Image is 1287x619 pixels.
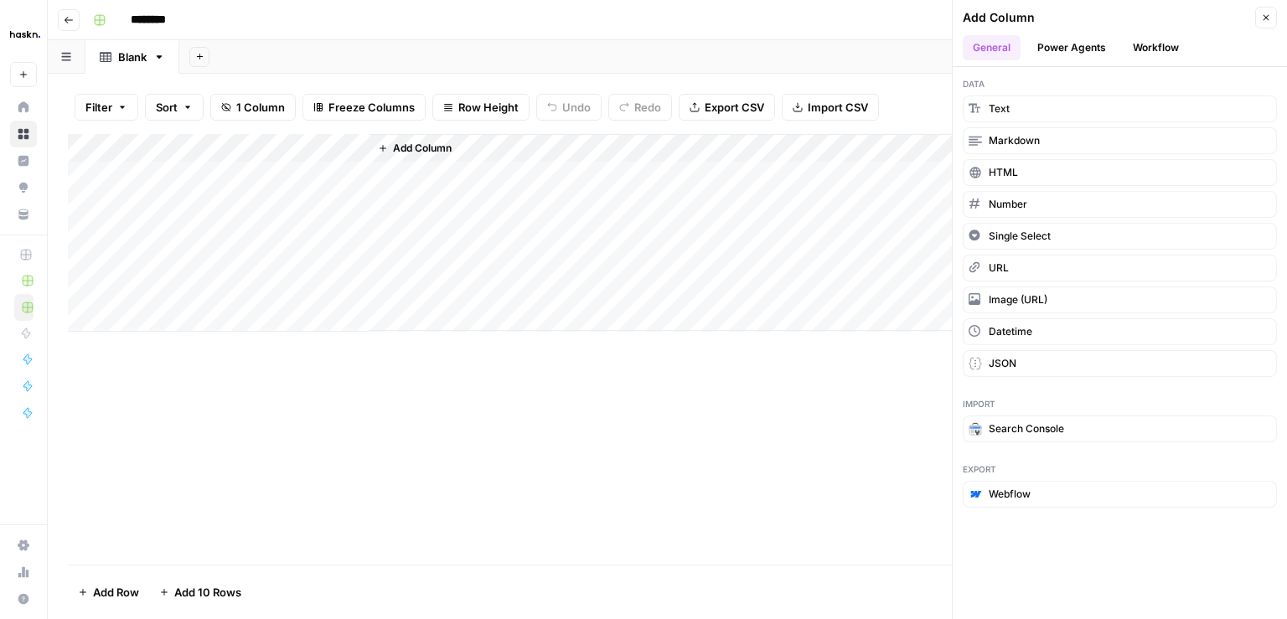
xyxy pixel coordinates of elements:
span: Freeze Columns [328,99,415,116]
span: Undo [562,99,591,116]
span: Markdown [989,133,1040,148]
span: JSON [989,356,1016,371]
button: Redo [608,94,672,121]
button: Add Row [68,579,149,606]
img: Haskn Logo [10,19,40,49]
button: Sort [145,94,204,121]
span: Sort [156,99,178,116]
button: Help + Support [10,585,37,612]
span: Webflow [989,487,1031,502]
button: Webflow [963,481,1277,508]
span: Add 10 Rows [174,584,241,601]
a: Home [10,94,37,121]
span: Image (URL) [989,292,1047,307]
span: Redo [634,99,661,116]
span: Filter [85,99,112,116]
span: Add Column [393,141,452,156]
button: Undo [536,94,602,121]
button: Number [963,191,1277,218]
span: Add Row [93,584,139,601]
button: Freeze Columns [302,94,426,121]
button: Row Height [432,94,530,121]
button: JSON [963,350,1277,377]
span: HTML [989,165,1018,180]
span: Search Console [989,421,1064,436]
button: Workflow [1123,35,1189,60]
button: Import CSV [782,94,879,121]
button: Image (URL) [963,286,1277,313]
button: Search Console [963,415,1277,442]
span: Datetime [989,324,1032,339]
span: URL [989,260,1009,276]
span: 1 Column [236,99,285,116]
a: Opportunities [10,174,37,201]
button: Text [963,95,1277,122]
span: Data [963,77,1277,90]
a: Blank [85,40,179,74]
a: Settings [10,532,37,559]
button: Workspace: Haskn [10,13,37,55]
button: Export CSV [679,94,775,121]
button: Add Column [371,137,458,159]
span: Import [963,397,1277,410]
span: Import CSV [808,99,868,116]
button: URL [963,255,1277,281]
button: Datetime [963,318,1277,345]
button: Single Select [963,223,1277,250]
a: Insights [10,147,37,174]
span: Text [989,101,1010,116]
span: Export [963,462,1277,476]
div: Blank [118,49,147,65]
span: Number [989,197,1027,212]
button: Add 10 Rows [149,579,251,606]
button: HTML [963,159,1277,186]
span: Row Height [458,99,519,116]
button: Power Agents [1027,35,1116,60]
a: Your Data [10,201,37,228]
span: Export CSV [705,99,764,116]
button: Filter [75,94,138,121]
a: Usage [10,559,37,585]
button: 1 Column [210,94,296,121]
a: Browse [10,121,37,147]
button: General [963,35,1021,60]
button: Markdown [963,127,1277,154]
span: Single Select [989,229,1051,244]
